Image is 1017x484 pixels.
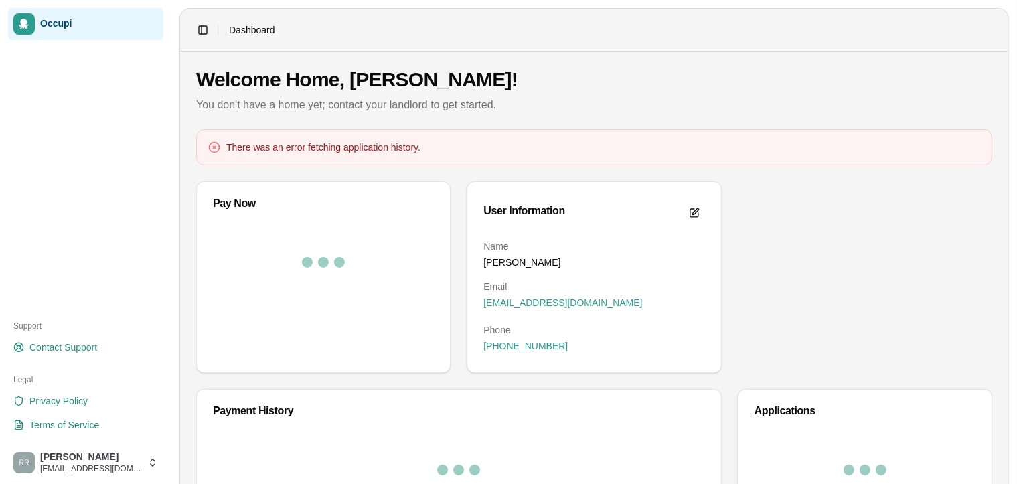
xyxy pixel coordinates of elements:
a: Contact Support [8,337,163,358]
div: Pay Now [213,198,434,209]
span: [EMAIL_ADDRESS][DOMAIN_NAME] [40,463,142,474]
span: Occupi [40,18,158,30]
p: You don't have a home yet; contact your landlord to get started. [196,97,992,113]
div: User Information [483,206,565,216]
dt: Name [483,240,704,253]
nav: breadcrumb [229,23,275,37]
div: Support [8,315,163,337]
h3: There was an error fetching application history. [226,141,420,154]
span: Contact Support [29,341,97,354]
dt: Email [483,280,704,293]
dd: [PERSON_NAME] [483,256,704,269]
a: Privacy Policy [8,390,163,412]
button: Robert Ravas[PERSON_NAME][EMAIL_ADDRESS][DOMAIN_NAME] [8,447,163,479]
a: Occupi [8,8,163,40]
h1: Welcome Home, [PERSON_NAME]! [196,68,992,92]
span: Dashboard [229,23,275,37]
span: Terms of Service [29,418,99,432]
div: Payment History [213,406,705,416]
div: Legal [8,369,163,390]
span: [PERSON_NAME] [40,451,142,463]
div: Applications [755,406,975,416]
span: Privacy Policy [29,394,88,408]
span: [PHONE_NUMBER] [483,339,568,353]
a: Terms of Service [8,414,163,436]
dt: Phone [483,323,704,337]
img: Robert Ravas [13,452,35,473]
span: [EMAIL_ADDRESS][DOMAIN_NAME] [483,296,642,309]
